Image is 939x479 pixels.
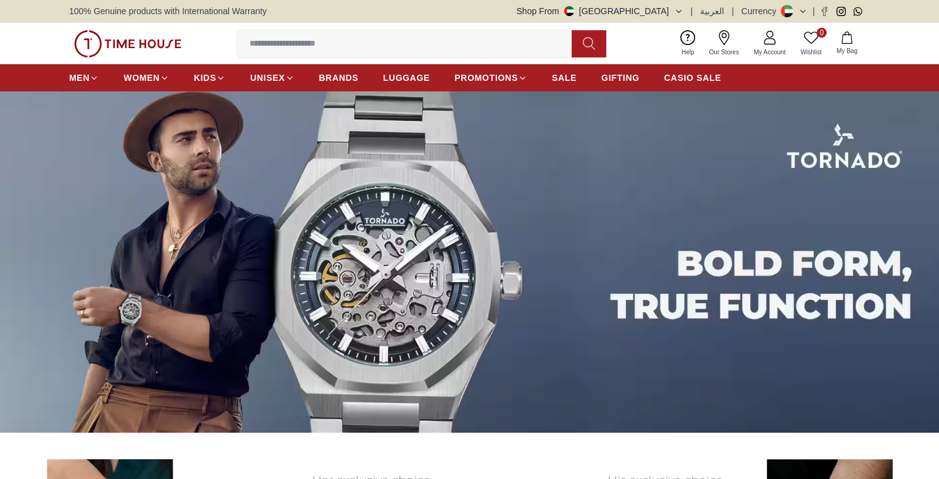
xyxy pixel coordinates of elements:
[691,5,693,17] span: |
[817,28,827,38] span: 0
[69,67,99,89] a: MEN
[319,72,359,84] span: BRANDS
[601,67,640,89] a: GIFTING
[383,72,430,84] span: LUGGAGE
[601,72,640,84] span: GIFTING
[74,30,182,57] img: ...
[194,67,225,89] a: KIDS
[820,7,829,16] a: Facebook
[250,67,294,89] a: UNISEX
[517,5,683,17] button: Shop From[GEOGRAPHIC_DATA]
[319,67,359,89] a: BRANDS
[564,6,574,16] img: United Arab Emirates
[832,46,862,56] span: My Bag
[702,28,746,59] a: Our Stores
[454,72,518,84] span: PROMOTIONS
[829,29,865,58] button: My Bag
[837,7,846,16] a: Instagram
[250,72,285,84] span: UNISEX
[383,67,430,89] a: LUGGAGE
[677,48,699,57] span: Help
[812,5,815,17] span: |
[194,72,216,84] span: KIDS
[704,48,744,57] span: Our Stores
[749,48,791,57] span: My Account
[853,7,862,16] a: Whatsapp
[700,5,724,17] button: العربية
[552,67,577,89] a: SALE
[69,72,90,84] span: MEN
[69,5,267,17] span: 100% Genuine products with International Warranty
[123,67,169,89] a: WOMEN
[796,48,827,57] span: Wishlist
[123,72,160,84] span: WOMEN
[664,67,722,89] a: CASIO SALE
[454,67,527,89] a: PROMOTIONS
[664,72,722,84] span: CASIO SALE
[674,28,702,59] a: Help
[793,28,829,59] a: 0Wishlist
[741,5,782,17] div: Currency
[732,5,734,17] span: |
[552,72,577,84] span: SALE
